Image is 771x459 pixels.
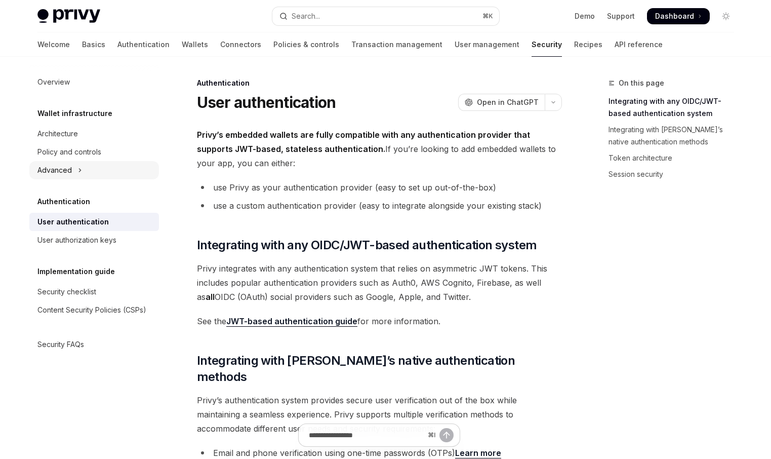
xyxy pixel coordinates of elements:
a: Integrating with [PERSON_NAME]’s native authentication methods [608,122,742,150]
a: API reference [615,32,663,57]
span: Open in ChatGPT [477,97,539,107]
a: Dashboard [647,8,710,24]
a: Demo [575,11,595,21]
div: Search... [292,10,320,22]
div: Policy and controls [37,146,101,158]
a: User management [455,32,519,57]
div: Content Security Policies (CSPs) [37,304,146,316]
img: light logo [37,9,100,23]
a: Recipes [574,32,602,57]
span: ⌘ K [482,12,493,20]
li: use a custom authentication provider (easy to integrate alongside your existing stack) [197,199,562,213]
h5: Wallet infrastructure [37,107,112,120]
h5: Authentication [37,196,90,208]
button: Toggle dark mode [718,8,734,24]
h5: Implementation guide [37,265,115,278]
span: Integrating with any OIDC/JWT-based authentication system [197,237,537,253]
a: Basics [82,32,105,57]
div: Architecture [37,128,78,140]
a: Content Security Policies (CSPs) [29,301,159,319]
div: User authentication [37,216,109,228]
a: JWT-based authentication guide [226,316,357,327]
div: Authentication [197,78,562,88]
strong: all [206,292,215,302]
span: Privy’s authentication system provides secure user verification out of the box while maintaining ... [197,393,562,436]
span: Privy integrates with any authentication system that relies on asymmetric JWT tokens. This includ... [197,261,562,304]
a: Support [607,11,635,21]
a: Security checklist [29,283,159,301]
strong: Privy’s embedded wallets are fully compatible with any authentication provider that supports JWT-... [197,130,530,154]
a: Architecture [29,125,159,143]
div: Security checklist [37,286,96,298]
span: See the for more information. [197,314,562,328]
span: If you’re looking to add embedded wallets to your app, you can either: [197,128,562,170]
a: User authorization keys [29,231,159,249]
button: Send message [439,428,454,442]
a: Welcome [37,32,70,57]
div: Overview [37,76,70,88]
a: Overview [29,73,159,91]
a: Integrating with any OIDC/JWT-based authentication system [608,93,742,122]
a: Authentication [117,32,170,57]
li: use Privy as your authentication provider (easy to set up out-of-the-box) [197,180,562,195]
a: Security [532,32,562,57]
a: Connectors [220,32,261,57]
a: Policies & controls [273,32,339,57]
a: Wallets [182,32,208,57]
a: Policy and controls [29,143,159,161]
span: On this page [619,77,664,89]
div: Advanced [37,164,72,176]
button: Open search [272,7,499,25]
a: Session security [608,166,742,182]
a: Transaction management [351,32,442,57]
button: Open in ChatGPT [458,94,545,111]
a: Security FAQs [29,335,159,354]
div: User authorization keys [37,234,116,246]
a: Token architecture [608,150,742,166]
span: Integrating with [PERSON_NAME]’s native authentication methods [197,353,562,385]
input: Ask a question... [309,424,424,446]
div: Security FAQs [37,338,84,351]
h1: User authentication [197,93,336,111]
button: Toggle Advanced section [29,161,159,179]
span: Dashboard [655,11,694,21]
a: User authentication [29,213,159,231]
